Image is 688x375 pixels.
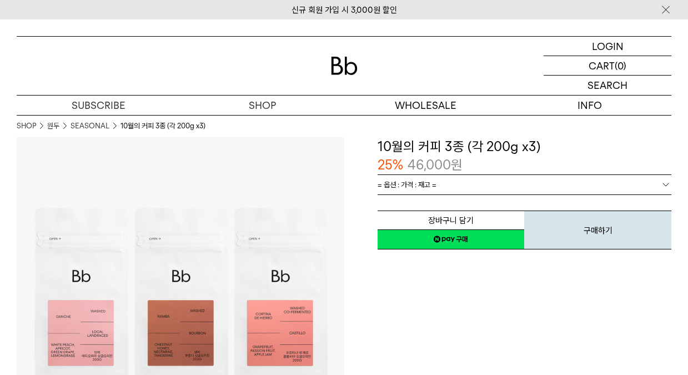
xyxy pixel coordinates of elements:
[587,76,627,95] p: SEARCH
[615,56,626,75] p: (0)
[451,157,463,173] span: 원
[408,156,463,174] p: 46,000
[47,121,59,132] a: 원두
[524,211,671,249] button: 구매하기
[378,229,525,249] a: 새창
[378,211,525,230] button: 장바구니 담기
[378,137,672,156] h3: 10월의 커피 3종 (각 200g x3)
[17,96,180,115] a: SUBSCRIBE
[589,56,615,75] p: CART
[71,121,109,132] a: SEASONAL
[344,96,508,115] p: WHOLESALE
[292,5,397,15] a: 신규 회원 가입 시 3,000원 할인
[331,57,358,75] img: 로고
[378,175,436,194] span: = 옵션 : 가격 : 재고 =
[544,37,671,56] a: LOGIN
[120,121,205,132] li: 10월의 커피 3종 (각 200g x3)
[180,96,344,115] a: SHOP
[17,121,36,132] a: SHOP
[544,56,671,76] a: CART (0)
[508,96,671,115] p: INFO
[378,156,403,174] p: 25%
[592,37,624,56] p: LOGIN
